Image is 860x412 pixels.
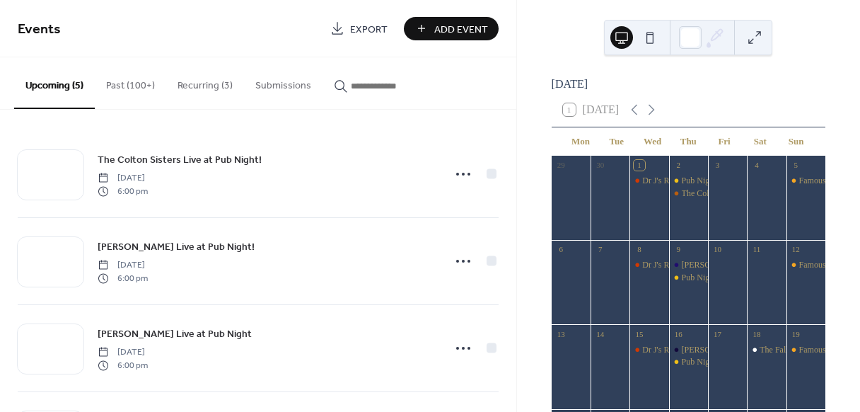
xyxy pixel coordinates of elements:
div: 30 [595,160,605,171]
div: Pub Night Thursdays [669,356,708,368]
span: [DATE] [98,259,148,272]
a: Export [320,17,398,40]
div: 4 [751,160,762,171]
button: Recurring (3) [166,57,244,108]
div: 1 [634,160,644,171]
div: Pub Night Thursdays [682,356,754,368]
div: [DATE] [552,76,825,93]
div: 16 [673,328,684,339]
div: 2 [673,160,684,171]
div: 19 [791,328,801,339]
div: Bradley McAree Live at Pub Night! [669,259,708,271]
div: Fri [707,127,743,156]
div: Dr J's Rib Night [629,175,668,187]
button: Past (100+) [95,57,166,108]
div: Famous Sunday Brunch Buffet [786,175,825,187]
div: 7 [595,244,605,255]
div: 29 [556,160,566,171]
div: [PERSON_NAME] Live at Pub Night! [682,259,815,271]
div: Pub Night Thursdays [669,272,708,284]
div: 15 [634,328,644,339]
div: Sat [742,127,778,156]
span: [PERSON_NAME] Live at Pub Night! [98,240,255,255]
span: [DATE] [98,346,148,359]
div: 6 [556,244,566,255]
div: 11 [751,244,762,255]
div: Pub Night Thursdays [682,175,754,187]
div: [PERSON_NAME] Live at Pub Night [682,344,812,356]
div: Bob Butcher Live at Pub Night [669,344,708,356]
div: 12 [791,244,801,255]
div: 17 [712,328,723,339]
div: 5 [791,160,801,171]
button: Upcoming (5) [14,57,95,109]
div: The Fall Formal [760,344,815,356]
div: 18 [751,328,762,339]
a: [PERSON_NAME] Live at Pub Night! [98,239,255,255]
span: The Colton Sisters Live at Pub Night! [98,153,262,168]
div: 9 [673,244,684,255]
button: Add Event [404,17,499,40]
div: Mon [563,127,599,156]
div: 13 [556,328,566,339]
div: 3 [712,160,723,171]
span: 6:00 pm [98,272,148,285]
span: Add Event [434,22,488,37]
div: The Colton Sisters Live at Pub Night! [682,188,810,200]
div: 8 [634,244,644,255]
div: Pub Night Thursdays [682,272,754,284]
span: Export [350,22,388,37]
span: Events [18,16,61,43]
span: 6:00 pm [98,359,148,372]
span: [DATE] [98,172,148,185]
a: The Colton Sisters Live at Pub Night! [98,151,262,168]
div: Tue [598,127,634,156]
div: Dr J's Rib Night [642,175,697,187]
div: Dr J's Rib Night [629,259,668,271]
div: Famous Sunday Brunch Buffet [786,344,825,356]
div: Dr J's Rib Night [642,259,697,271]
div: Dr J's Rib Night [629,344,668,356]
a: [PERSON_NAME] Live at Pub Night [98,326,252,342]
div: 10 [712,244,723,255]
div: 14 [595,328,605,339]
div: Pub Night Thursdays [669,175,708,187]
span: 6:00 pm [98,185,148,198]
div: The Colton Sisters Live at Pub Night! [669,188,708,200]
span: [PERSON_NAME] Live at Pub Night [98,327,252,342]
div: Wed [634,127,670,156]
div: Sun [778,127,814,156]
div: Famous Sunday Brunch Buffet [786,259,825,271]
div: Thu [670,127,707,156]
button: Submissions [244,57,322,108]
div: The Fall Formal [747,344,786,356]
div: Dr J's Rib Night [642,344,697,356]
